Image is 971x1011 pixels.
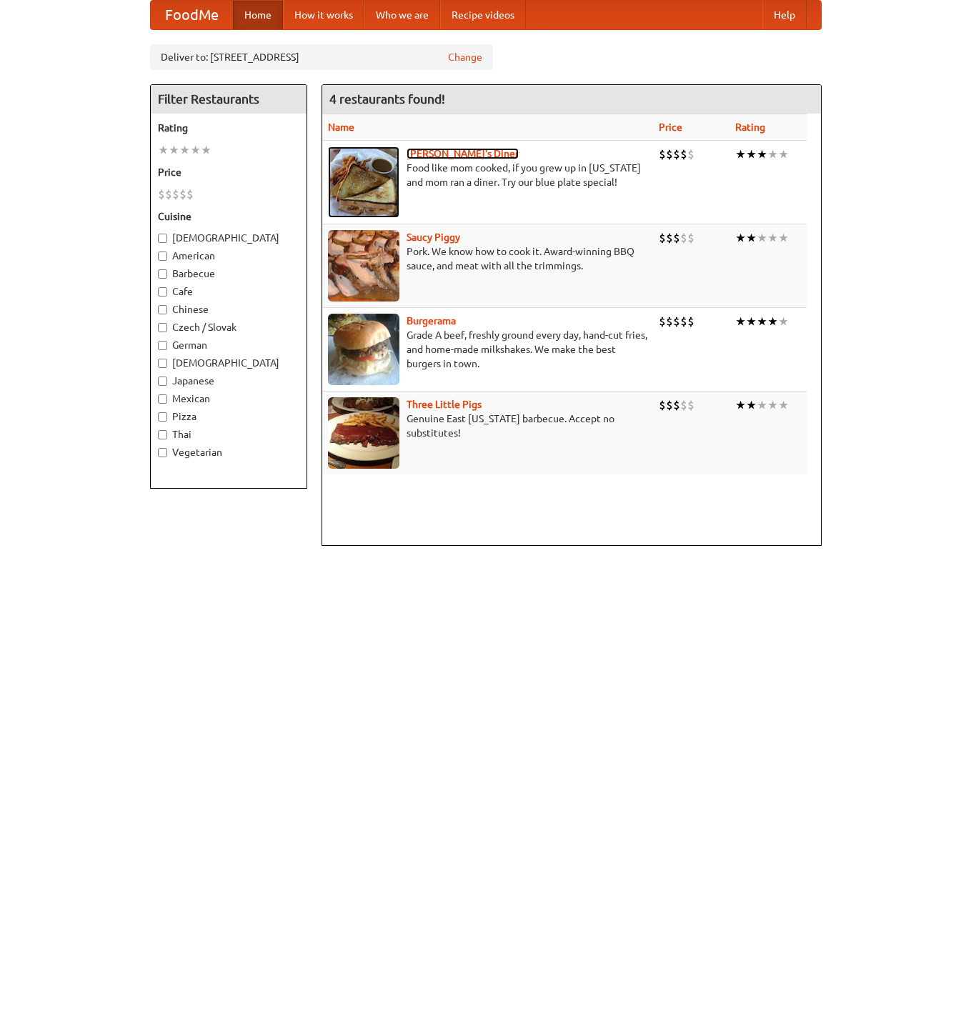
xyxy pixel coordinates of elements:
[746,314,757,329] li: ★
[150,44,493,70] div: Deliver to: [STREET_ADDRESS]
[673,314,680,329] li: $
[158,392,299,406] label: Mexican
[746,146,757,162] li: ★
[151,1,233,29] a: FoodMe
[735,121,765,133] a: Rating
[158,186,165,202] li: $
[735,314,746,329] li: ★
[659,230,666,246] li: $
[329,92,445,106] ng-pluralize: 4 restaurants found!
[158,302,299,317] label: Chinese
[757,230,767,246] li: ★
[680,397,687,413] li: $
[778,314,789,329] li: ★
[283,1,364,29] a: How it works
[757,397,767,413] li: ★
[158,448,167,457] input: Vegetarian
[778,146,789,162] li: ★
[687,314,694,329] li: $
[158,445,299,459] label: Vegetarian
[673,230,680,246] li: $
[201,142,211,158] li: ★
[165,186,172,202] li: $
[172,186,179,202] li: $
[169,142,179,158] li: ★
[666,314,673,329] li: $
[158,374,299,388] label: Japanese
[158,356,299,370] label: [DEMOGRAPHIC_DATA]
[158,359,167,368] input: [DEMOGRAPHIC_DATA]
[151,85,307,114] h4: Filter Restaurants
[735,146,746,162] li: ★
[158,427,299,442] label: Thai
[328,161,647,189] p: Food like mom cooked, if you grew up in [US_STATE] and mom ran a diner. Try our blue plate special!
[158,305,167,314] input: Chinese
[735,397,746,413] li: ★
[757,146,767,162] li: ★
[158,165,299,179] h5: Price
[407,231,460,243] a: Saucy Piggy
[407,148,519,159] a: [PERSON_NAME]'s Diner
[687,397,694,413] li: $
[328,328,647,371] p: Grade A beef, freshly ground every day, hand-cut fries, and home-made milkshakes. We make the bes...
[328,146,399,218] img: sallys.jpg
[158,320,299,334] label: Czech / Slovak
[407,315,456,327] a: Burgerama
[673,397,680,413] li: $
[158,412,167,422] input: Pizza
[440,1,526,29] a: Recipe videos
[158,341,167,350] input: German
[158,269,167,279] input: Barbecue
[158,377,167,386] input: Japanese
[158,234,167,243] input: [DEMOGRAPHIC_DATA]
[659,146,666,162] li: $
[158,231,299,245] label: [DEMOGRAPHIC_DATA]
[158,430,167,439] input: Thai
[762,1,807,29] a: Help
[158,323,167,332] input: Czech / Slovak
[328,412,647,440] p: Genuine East [US_STATE] barbecue. Accept no substitutes!
[186,186,194,202] li: $
[158,251,167,261] input: American
[158,142,169,158] li: ★
[233,1,283,29] a: Home
[659,314,666,329] li: $
[158,267,299,281] label: Barbecue
[680,146,687,162] li: $
[735,230,746,246] li: ★
[179,186,186,202] li: $
[767,146,778,162] li: ★
[666,397,673,413] li: $
[328,244,647,273] p: Pork. We know how to cook it. Award-winning BBQ sauce, and meat with all the trimmings.
[767,230,778,246] li: ★
[680,230,687,246] li: $
[757,314,767,329] li: ★
[328,397,399,469] img: littlepigs.jpg
[448,50,482,64] a: Change
[328,314,399,385] img: burgerama.jpg
[158,121,299,135] h5: Rating
[407,399,482,410] a: Three Little Pigs
[746,397,757,413] li: ★
[659,397,666,413] li: $
[767,314,778,329] li: ★
[158,409,299,424] label: Pizza
[778,397,789,413] li: ★
[746,230,757,246] li: ★
[364,1,440,29] a: Who we are
[778,230,789,246] li: ★
[328,121,354,133] a: Name
[158,209,299,224] h5: Cuisine
[179,142,190,158] li: ★
[659,121,682,133] a: Price
[687,230,694,246] li: $
[687,146,694,162] li: $
[158,394,167,404] input: Mexican
[158,338,299,352] label: German
[673,146,680,162] li: $
[767,397,778,413] li: ★
[666,146,673,162] li: $
[666,230,673,246] li: $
